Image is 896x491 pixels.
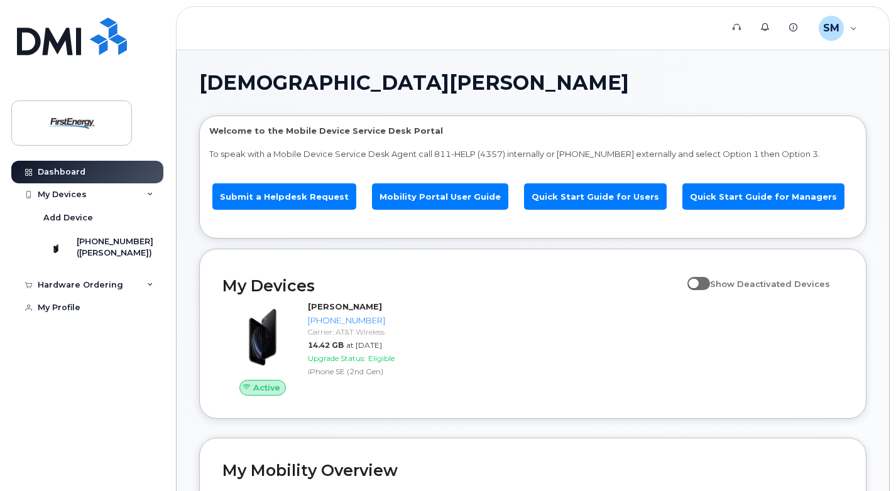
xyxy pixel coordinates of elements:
[222,461,843,480] h2: My Mobility Overview
[209,125,856,137] p: Welcome to the Mobile Device Service Desk Portal
[687,272,697,282] input: Show Deactivated Devices
[308,340,344,350] span: 14.42 GB
[232,307,293,367] img: image20231002-3703462-1mz9tax.jpeg
[524,183,667,210] a: Quick Start Guide for Users
[346,340,382,350] span: at [DATE]
[368,353,395,363] span: Eligible
[212,183,356,210] a: Submit a Helpdesk Request
[372,183,508,210] a: Mobility Portal User Guide
[222,301,419,396] a: Active[PERSON_NAME][PHONE_NUMBER]Carrier: AT&T Wireless14.42 GBat [DATE]Upgrade Status:EligibleiP...
[308,366,414,377] div: iPhone SE (2nd Gen)
[841,436,887,482] iframe: Messenger Launcher
[308,301,382,311] strong: [PERSON_NAME]
[682,183,844,210] a: Quick Start Guide for Managers
[308,326,414,337] div: Carrier: AT&T Wireless
[199,73,629,92] span: [DEMOGRAPHIC_DATA][PERSON_NAME]
[308,315,414,326] div: [PHONE_NUMBER]
[253,382,280,394] span: Active
[209,148,856,160] p: To speak with a Mobile Device Service Desk Agent call 811-HELP (4357) internally or [PHONE_NUMBER...
[710,279,830,289] span: Show Deactivated Devices
[222,276,681,295] h2: My Devices
[308,353,366,363] span: Upgrade Status:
